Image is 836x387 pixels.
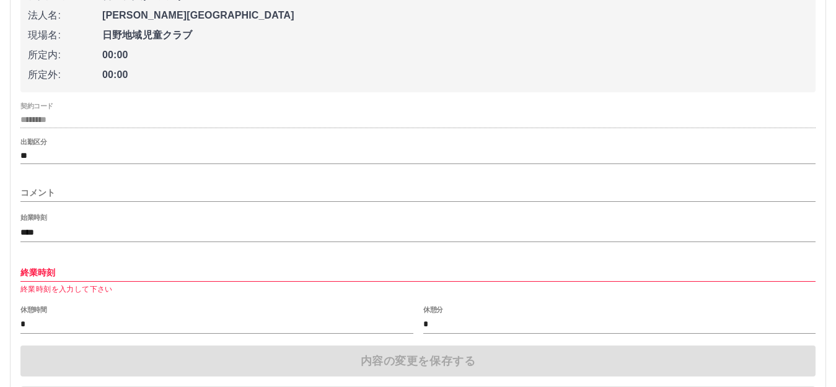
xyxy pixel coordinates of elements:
[102,48,808,63] span: 00:00
[102,28,808,43] span: 日野地域児童クラブ
[102,67,808,82] span: 00:00
[20,305,46,314] label: 休憩時間
[102,8,808,23] span: [PERSON_NAME][GEOGRAPHIC_DATA]
[28,8,102,23] span: 法人名:
[28,67,102,82] span: 所定外:
[20,284,816,296] p: 終業時刻を入力して下さい
[423,305,443,314] label: 休憩分
[28,28,102,43] span: 現場名:
[28,48,102,63] span: 所定内:
[20,102,53,111] label: 契約コード
[20,137,46,147] label: 出勤区分
[20,213,46,222] label: 始業時刻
